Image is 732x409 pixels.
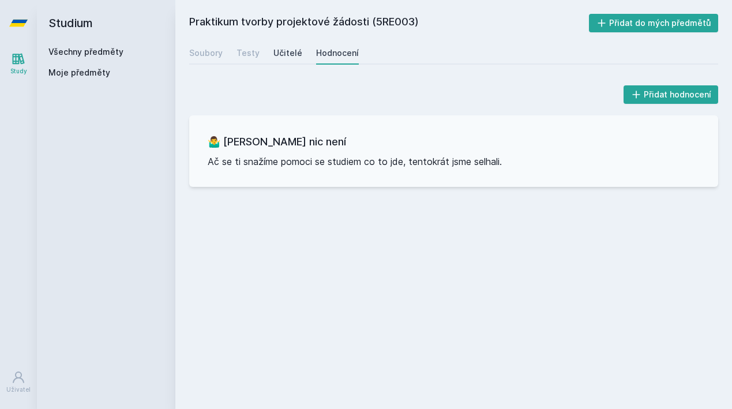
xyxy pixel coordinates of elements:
a: Všechny předměty [48,47,123,57]
a: Hodnocení [316,42,359,65]
div: Testy [237,47,260,59]
div: Soubory [189,47,223,59]
a: Uživatel [2,365,35,400]
span: Moje předměty [48,67,110,78]
div: Uživatel [6,385,31,394]
p: Ač se ti snažíme pomoci se studiem co to jde, tentokrát jsme selhali. [208,155,700,168]
button: Přidat hodnocení [624,85,719,104]
a: Testy [237,42,260,65]
button: Přidat do mých předmětů [589,14,719,32]
h2: Praktikum tvorby projektové žádosti (5RE003) [189,14,589,32]
div: Study [10,67,27,76]
a: Study [2,46,35,81]
div: Učitelé [273,47,302,59]
h3: 🤷‍♂️ [PERSON_NAME] nic není [208,134,700,150]
a: Soubory [189,42,223,65]
div: Hodnocení [316,47,359,59]
a: Učitelé [273,42,302,65]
